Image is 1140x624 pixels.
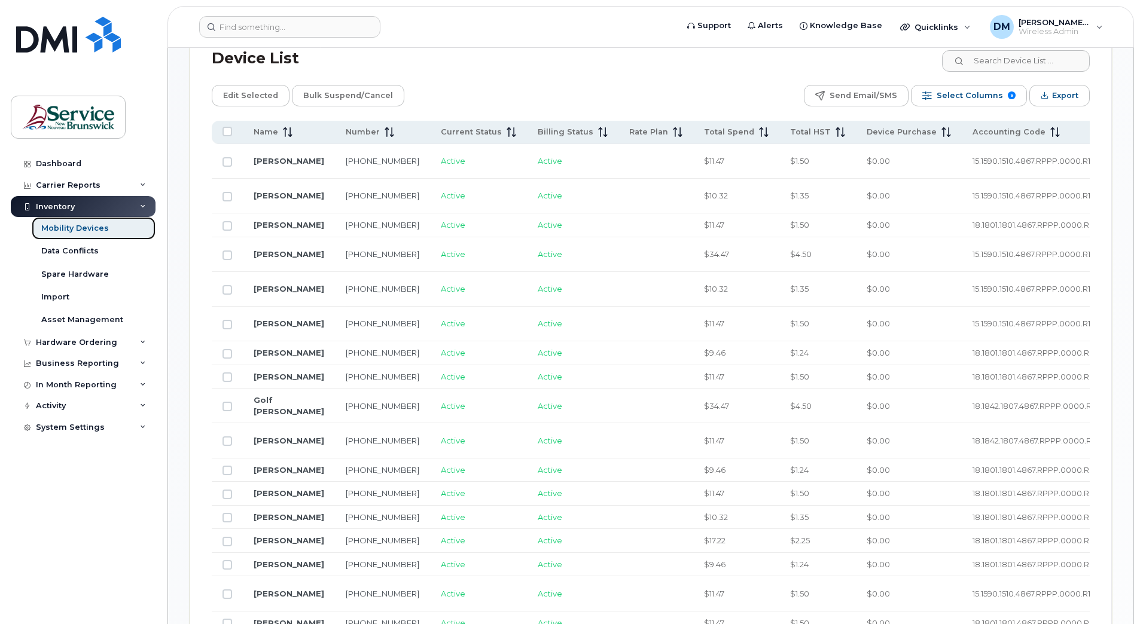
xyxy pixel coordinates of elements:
span: Active [441,465,465,475]
span: Active [538,559,562,569]
span: $11.47 [704,589,724,598]
span: $34.47 [704,401,729,411]
span: $0.00 [867,536,890,545]
a: [PHONE_NUMBER] [346,589,419,598]
span: $1.35 [790,512,809,522]
span: Active [538,436,562,445]
a: [PHONE_NUMBER] [346,536,419,545]
span: $11.47 [704,372,724,381]
span: $1.50 [790,372,809,381]
span: $1.50 [790,488,809,498]
a: [PHONE_NUMBER] [346,249,419,259]
span: $1.50 [790,436,809,445]
a: [PHONE_NUMBER] [346,191,419,200]
span: 18.1801.1801.4867.RPPP.0000.R01007 [973,512,1112,522]
span: Active [441,156,465,166]
span: Active [441,536,465,545]
span: $0.00 [867,436,890,445]
span: $34.47 [704,249,729,259]
span: Total Spend [704,127,754,137]
a: [PERSON_NAME] [254,348,324,357]
span: Active [441,249,465,259]
a: [PHONE_NUMBER] [346,348,419,357]
span: Send Email/SMS [830,87,897,105]
span: $0.00 [867,191,890,200]
a: [PHONE_NUMBER] [346,284,419,293]
span: $1.24 [790,348,809,357]
input: Search Device List ... [942,50,1090,72]
span: $1.24 [790,559,809,569]
span: Active [441,589,465,598]
a: [PHONE_NUMBER] [346,401,419,411]
button: Export [1029,85,1090,106]
span: 18.1801.1801.4867.RPPP.0000.R01007 [973,372,1112,381]
a: [PHONE_NUMBER] [346,465,419,475]
span: Select Columns [937,87,1003,105]
span: 18.1842.1807.4867.RPPP.0000.R02066 [973,436,1116,445]
button: Bulk Suspend/Cancel [292,85,404,106]
span: Active [538,372,562,381]
a: [PERSON_NAME] [254,488,324,498]
span: 15.1590.1510.4867.RPPP.0000.R10002 [973,191,1111,200]
span: $0.00 [867,589,890,598]
span: Knowledge Base [810,20,882,32]
a: Knowledge Base [791,14,891,38]
a: [PHONE_NUMBER] [346,156,419,166]
span: $11.47 [704,220,724,230]
a: [PERSON_NAME] [254,284,324,293]
span: 15.1590.1510.4867.RPPP.0000.R10002 [973,319,1111,328]
span: Active [538,348,562,357]
span: 15.1590.1510.4867.RPPP.0000.R10002 [973,249,1111,259]
span: $1.50 [790,220,809,230]
button: Send Email/SMS [804,85,909,106]
span: Rate Plan [629,127,668,137]
span: $9.46 [704,465,726,475]
span: $0.00 [867,348,890,357]
span: Active [538,401,562,411]
span: Active [441,401,465,411]
button: Select Columns 9 [911,85,1027,106]
span: DM [993,20,1010,34]
span: Active [538,465,562,475]
span: Active [538,284,562,293]
a: Support [679,14,739,38]
div: Quicklinks [892,15,979,39]
a: [PERSON_NAME] [254,220,324,230]
a: [PHONE_NUMBER] [346,319,419,328]
span: Active [441,488,465,498]
span: $1.35 [790,191,809,200]
input: Find something... [199,16,380,38]
span: 15.1590.1510.4867.RPPP.0000.R10002 [973,284,1111,293]
span: Edit Selected [223,87,278,105]
a: [PHONE_NUMBER] [346,372,419,381]
span: [PERSON_NAME] (THC/TPC) [1019,17,1090,27]
span: Billing Status [538,127,593,137]
span: Export [1052,87,1078,105]
span: 15.1590.1510.4867.RPPP.0000.R10002 [973,156,1111,166]
span: $0.00 [867,401,890,411]
span: Active [538,488,562,498]
span: Active [441,284,465,293]
span: $9.46 [704,559,726,569]
a: [PHONE_NUMBER] [346,488,419,498]
button: Edit Selected [212,85,289,106]
span: 15.1590.1510.4867.RPPP.0000.R10002 [973,589,1111,598]
span: Current Status [441,127,502,137]
a: [PHONE_NUMBER] [346,559,419,569]
a: [PERSON_NAME] [254,589,324,598]
span: 18.1801.1801.4867.RPPP.0000.R01007 [973,220,1112,230]
div: DeKouchay, Michael (THC/TPC) [982,15,1111,39]
span: $9.46 [704,348,726,357]
span: $1.50 [790,319,809,328]
span: Active [538,191,562,200]
a: Alerts [739,14,791,38]
span: Support [697,20,731,32]
span: $11.47 [704,436,724,445]
span: 18.1801.1801.4867.RPPP.0000.R01007 [973,536,1112,545]
span: $0.00 [867,220,890,230]
span: $17.22 [704,536,726,545]
span: 18.1801.1801.4867.RPPP.0000.R01007 [973,465,1112,475]
span: 18.1801.1801.4867.RPPP.0000.R01007 [973,348,1112,357]
span: Active [538,536,562,545]
span: 18.1801.1801.4867.RPPP.0000.R01007 [973,559,1112,569]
